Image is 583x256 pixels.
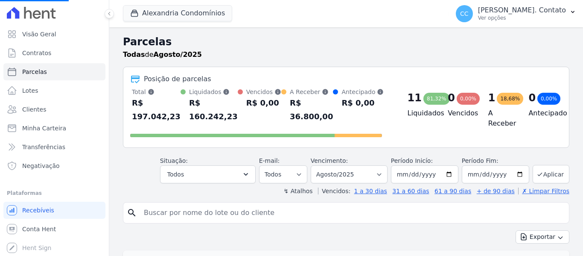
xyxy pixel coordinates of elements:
[497,93,523,105] div: 18,68%
[132,96,181,124] div: R$ 197.042,23
[259,157,280,164] label: E-mail:
[3,202,105,219] a: Recebíveis
[533,165,569,183] button: Aplicar
[283,188,312,194] label: ↯ Atalhos
[354,188,387,194] a: 1 a 30 dias
[311,157,348,164] label: Vencimento:
[22,49,51,57] span: Contratos
[3,157,105,174] a: Negativação
[139,204,566,221] input: Buscar por nome do lote ou do cliente
[246,88,281,96] div: Vencidos
[144,74,211,84] div: Posição de parcelas
[408,108,434,118] h4: Liquidados
[160,157,188,164] label: Situação:
[167,169,184,179] span: Todos
[3,44,105,62] a: Contratos
[22,124,66,132] span: Minha Carteira
[3,120,105,137] a: Minha Carteira
[448,108,475,118] h4: Vencidos
[3,26,105,43] a: Visão Geral
[290,96,333,124] div: R$ 36.800,00
[22,162,60,170] span: Negativação
[518,188,569,194] a: ✗ Limpar Filtros
[132,88,181,96] div: Total
[448,91,455,105] div: 0
[3,63,105,80] a: Parcelas
[22,86,38,95] span: Lotes
[3,138,105,156] a: Transferências
[516,230,569,244] button: Exportar
[318,188,350,194] label: Vencidos:
[408,91,422,105] div: 11
[123,5,232,21] button: Alexandria Condomínios
[460,11,469,17] span: CC
[423,93,450,105] div: 81,32%
[154,50,202,59] strong: Agosto/2025
[537,93,560,105] div: 0,00%
[160,165,256,183] button: Todos
[22,30,56,38] span: Visão Geral
[3,221,105,238] a: Conta Hent
[22,105,46,114] span: Clientes
[127,208,137,218] i: search
[392,188,429,194] a: 31 a 60 dias
[22,206,54,215] span: Recebíveis
[123,50,145,59] strong: Todas
[22,68,47,76] span: Parcelas
[434,188,471,194] a: 61 a 90 dias
[22,143,65,151] span: Transferências
[3,101,105,118] a: Clientes
[478,6,566,15] p: [PERSON_NAME]. Contato
[246,96,281,110] div: R$ 0,00
[488,108,515,129] h4: A Receber
[123,34,569,50] h2: Parcelas
[7,188,102,198] div: Plataformas
[488,91,496,105] div: 1
[290,88,333,96] div: A Receber
[123,50,202,60] p: de
[477,188,515,194] a: + de 90 dias
[341,96,384,110] div: R$ 0,00
[22,225,56,233] span: Conta Hent
[449,2,583,26] button: CC [PERSON_NAME]. Contato Ver opções
[478,15,566,21] p: Ver opções
[3,82,105,99] a: Lotes
[391,157,433,164] label: Período Inicío:
[341,88,384,96] div: Antecipado
[457,93,480,105] div: 0,00%
[528,91,536,105] div: 0
[462,156,529,165] label: Período Fim:
[189,88,238,96] div: Liquidados
[528,108,555,118] h4: Antecipado
[189,96,238,124] div: R$ 160.242,23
